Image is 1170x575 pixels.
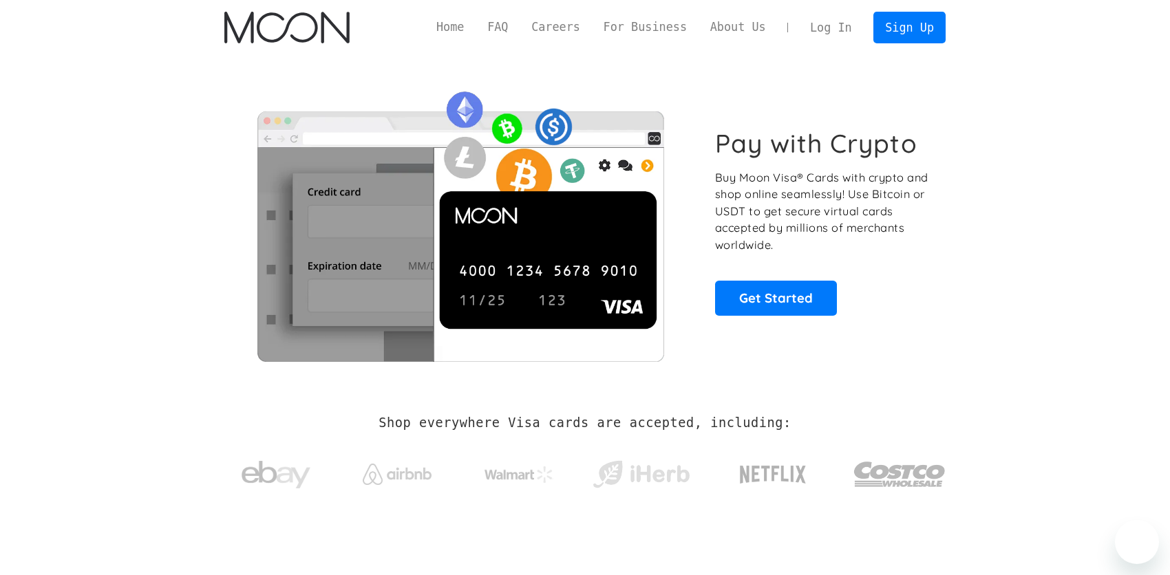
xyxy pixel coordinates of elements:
iframe: Button to launch messaging window [1115,520,1159,564]
a: Netflix [712,444,835,499]
a: Log In [798,12,863,43]
a: Get Started [715,281,837,315]
img: iHerb [590,457,692,492]
a: ebay [224,440,327,503]
img: Netflix [738,457,807,492]
a: home [224,12,349,43]
a: Airbnb [346,450,449,492]
a: About Us [699,19,778,36]
img: ebay [242,453,310,497]
a: FAQ [476,19,520,36]
h2: Shop everywhere Visa cards are accepted, including: [379,415,791,431]
a: For Business [592,19,699,36]
img: Moon Cards let you spend your crypto anywhere Visa is accepted. [224,82,696,361]
img: Walmart [485,466,553,483]
a: iHerb [590,443,692,499]
a: Home [425,19,476,36]
a: Walmart [468,453,571,490]
a: Costco [853,435,946,507]
img: Costco [853,448,946,500]
a: Sign Up [873,12,945,43]
h1: Pay with Crypto [715,128,917,159]
img: Airbnb [363,464,432,485]
a: Careers [520,19,591,36]
p: Buy Moon Visa® Cards with crypto and shop online seamlessly! Use Bitcoin or USDT to get secure vi... [715,169,930,254]
img: Moon Logo [224,12,349,43]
